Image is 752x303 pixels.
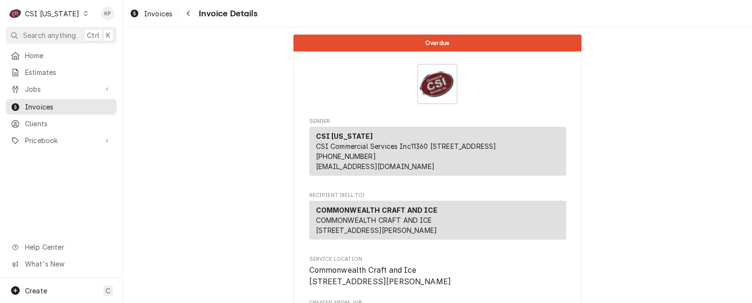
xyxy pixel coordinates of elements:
span: Commonwealth Craft and Ice [STREET_ADDRESS][PERSON_NAME] [309,266,451,286]
a: Invoices [6,99,117,115]
div: CSI [US_STATE] [25,9,79,19]
span: What's New [25,259,111,269]
a: Go to Jobs [6,81,117,97]
button: Navigate back [181,6,196,21]
a: Go to Pricebook [6,133,117,148]
span: Clients [25,119,112,129]
div: Sender [309,127,566,180]
div: Recipient (Bill To) [309,201,566,240]
a: Go to What's New [6,256,117,272]
span: Overdue [425,40,449,46]
a: Invoices [126,6,176,22]
span: Home [25,50,112,61]
a: Home [6,48,117,63]
img: Logo [417,64,458,104]
div: Invoice Recipient [309,192,566,244]
strong: CSI [US_STATE] [316,132,373,140]
div: CSI Kentucky's Avatar [9,7,22,20]
div: C [9,7,22,20]
span: Service Location [309,255,566,263]
span: COMMONWEALTH CRAFT AND ICE [STREET_ADDRESS][PERSON_NAME] [316,216,437,234]
div: Recipient (Bill To) [309,201,566,243]
span: Jobs [25,84,97,94]
div: Kym Parson's Avatar [101,7,114,20]
span: Ctrl [87,30,99,40]
span: Service Location [309,265,566,287]
span: Invoices [144,9,172,19]
div: Invoice Sender [309,118,566,180]
span: Recipient (Bill To) [309,192,566,199]
span: C [106,286,110,296]
span: Search anything [23,30,76,40]
span: Invoices [25,102,112,112]
span: Create [25,287,47,295]
div: Sender [309,127,566,176]
span: Help Center [25,242,111,252]
span: Invoice Details [196,7,257,20]
a: Go to Help Center [6,239,117,255]
button: Search anythingCtrlK [6,27,117,44]
a: [EMAIL_ADDRESS][DOMAIN_NAME] [316,162,435,170]
div: Service Location [309,255,566,288]
a: [PHONE_NUMBER] [316,152,376,160]
span: Pricebook [25,135,97,145]
a: Clients [6,116,117,132]
div: Status [293,35,582,51]
span: K [106,30,110,40]
span: CSI Commercial Services Inc11360 [STREET_ADDRESS] [316,142,497,150]
a: Estimates [6,64,117,80]
span: Estimates [25,67,112,77]
strong: COMMONWEALTH CRAFT AND ICE [316,206,438,214]
span: Sender [309,118,566,125]
div: KP [101,7,114,20]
